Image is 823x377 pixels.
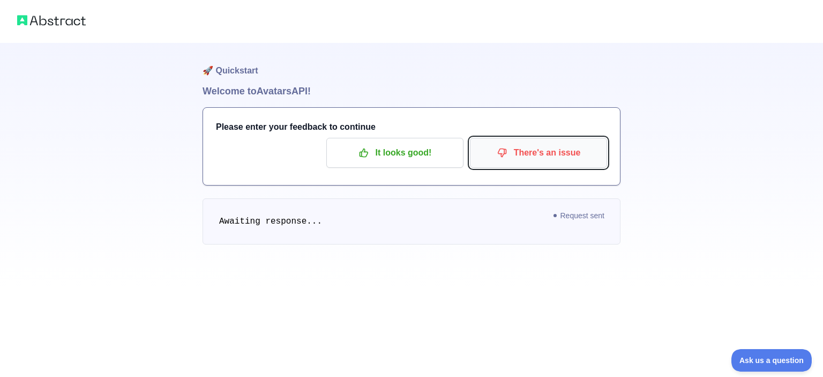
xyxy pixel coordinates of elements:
[731,349,812,372] iframe: Toggle Customer Support
[470,138,607,168] button: There's an issue
[17,13,86,28] img: Abstract logo
[219,217,322,226] span: Awaiting response...
[326,138,463,168] button: It looks good!
[478,144,599,162] p: There's an issue
[334,144,455,162] p: It looks good!
[203,43,620,84] h1: 🚀 Quickstart
[203,84,620,99] h1: Welcome to Avatars API!
[549,209,610,222] span: Request sent
[216,121,607,134] h3: Please enter your feedback to continue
